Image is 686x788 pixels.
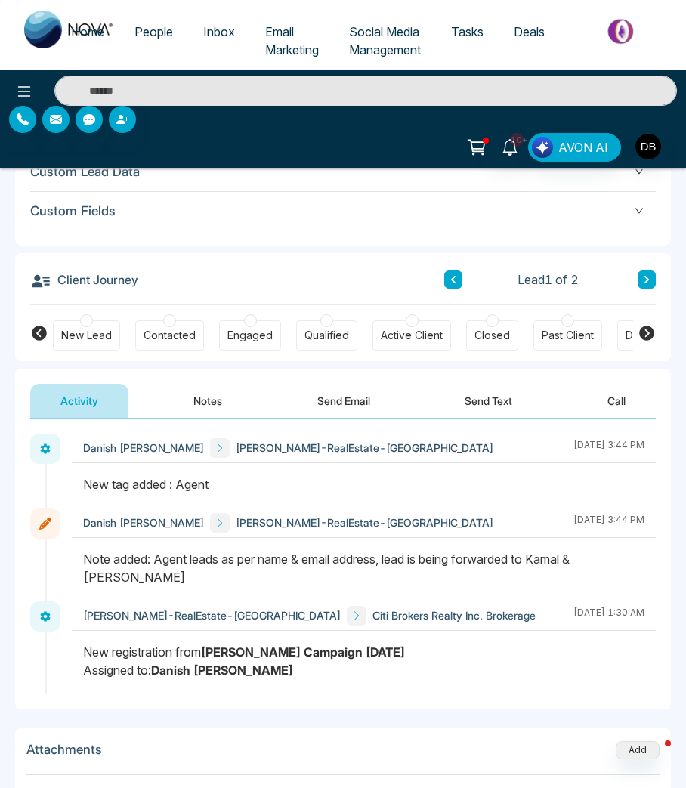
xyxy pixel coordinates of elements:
[528,133,621,162] button: AVON AI
[542,328,594,343] div: Past Client
[436,17,499,46] a: Tasks
[83,607,341,623] span: [PERSON_NAME]-RealEstate-[GEOGRAPHIC_DATA]
[188,17,250,46] a: Inbox
[30,268,138,291] h3: Client Journey
[616,741,660,759] button: Add
[518,270,579,289] span: Lead 1 of 2
[61,328,112,343] div: New Lead
[381,328,443,343] div: Active Client
[434,384,542,418] button: Send Text
[227,328,273,343] div: Engaged
[474,328,510,343] div: Closed
[334,17,436,64] a: Social Media Management
[144,328,196,343] div: Contacted
[567,14,677,48] img: Market-place.gif
[532,137,553,158] img: Lead Flow
[24,11,115,48] img: Nova CRM Logo
[635,206,644,215] span: down
[616,743,660,756] span: Add
[573,438,644,458] div: [DATE] 3:44 PM
[492,133,528,159] a: 10+
[71,24,104,39] span: Home
[119,17,188,46] a: People
[304,328,349,343] div: Qualified
[83,515,204,530] span: Danish [PERSON_NAME]
[56,17,119,46] a: Home
[83,440,204,456] span: Danish [PERSON_NAME]
[558,138,608,156] span: AVON AI
[287,384,400,418] button: Send Email
[26,742,102,757] h3: Attachments
[451,24,484,39] span: Tasks
[265,24,319,57] span: Email Marketing
[573,513,644,533] div: [DATE] 3:44 PM
[577,384,656,418] button: Call
[372,607,536,623] span: Citi Brokers Realty Inc. Brokerage
[635,167,644,176] span: down
[163,384,252,418] button: Notes
[236,515,493,530] span: [PERSON_NAME]-RealEstate-[GEOGRAPHIC_DATA]
[514,24,545,39] span: Deals
[573,606,644,626] div: [DATE] 1:30 AM
[635,134,661,159] img: User Avatar
[236,440,493,456] span: [PERSON_NAME]-RealEstate-[GEOGRAPHIC_DATA]
[203,24,235,39] span: Inbox
[30,384,128,418] button: Activity
[635,737,671,773] iframe: Intercom live chat
[30,201,656,221] span: Custom Fields
[510,133,524,147] span: 10+
[250,17,334,64] a: Email Marketing
[349,24,421,57] span: Social Media Management
[30,162,656,182] span: Custom Lead Data
[499,17,560,46] a: Deals
[134,24,173,39] span: People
